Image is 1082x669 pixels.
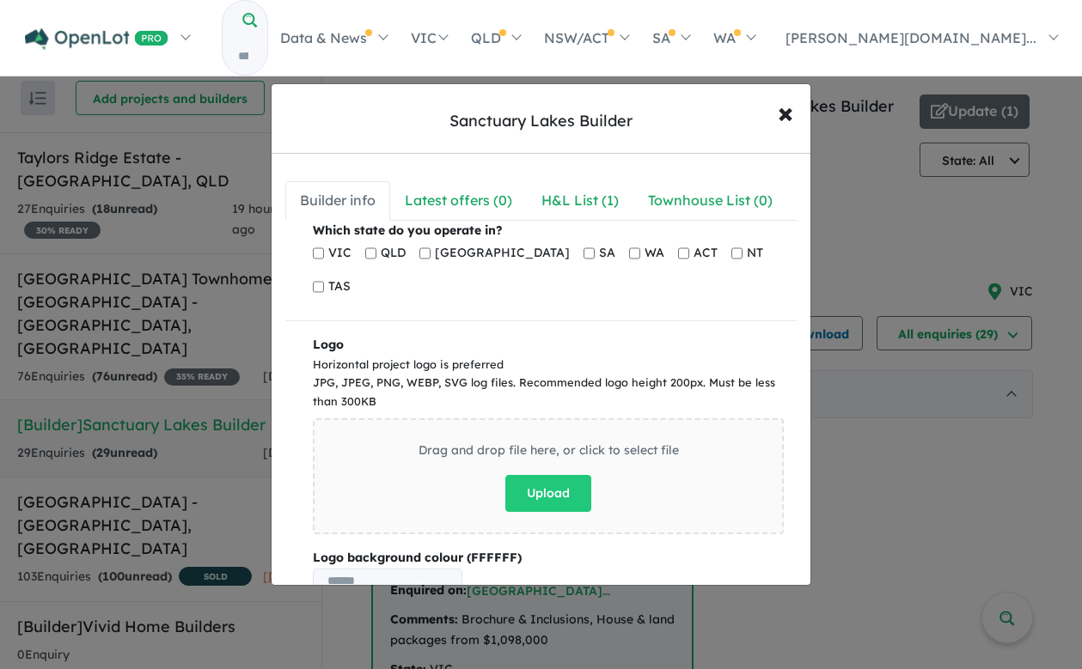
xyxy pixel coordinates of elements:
[694,243,718,264] span: ACT
[640,8,701,68] a: SA
[300,189,376,212] div: Builder info
[648,189,773,212] div: Townhouse List ( 0 )
[328,243,351,264] span: VIC
[313,222,503,238] b: Which state do you operate in?
[778,94,793,131] span: ×
[419,240,431,266] input: [GEOGRAPHIC_DATA]
[645,243,664,264] span: WA
[435,243,570,264] span: [GEOGRAPHIC_DATA]
[223,38,264,75] input: Try estate name, suburb, builder or developer
[747,243,763,264] span: NT
[629,240,640,266] input: WA
[268,8,398,68] a: Data & News
[532,8,640,68] a: NSW/ACT
[381,243,406,264] span: QLD
[313,240,324,266] input: VIC
[399,8,459,68] a: VIC
[313,548,785,569] b: Logo background colour (FFFFFF)
[786,29,1036,46] span: [PERSON_NAME][DOMAIN_NAME]...
[505,475,591,512] button: Upload
[584,240,595,266] input: SA
[459,8,532,68] a: QLD
[25,28,168,50] img: Openlot PRO Logo White
[313,337,344,352] b: Logo
[541,189,619,212] div: H&L List ( 1 )
[701,8,767,68] a: WA
[731,240,743,266] input: NT
[419,441,679,461] div: Drag and drop file here, or click to select file
[405,189,512,212] div: Latest offers ( 0 )
[313,356,785,411] div: Horizontal project logo is preferred JPG, JPEG, PNG, WEBP, SVG log files. Recommended logo height...
[328,277,351,297] span: TAS
[365,240,376,266] input: QLD
[449,110,633,132] div: Sanctuary Lakes Builder
[678,240,689,266] input: ACT
[313,274,324,300] input: TAS
[599,243,615,264] span: SA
